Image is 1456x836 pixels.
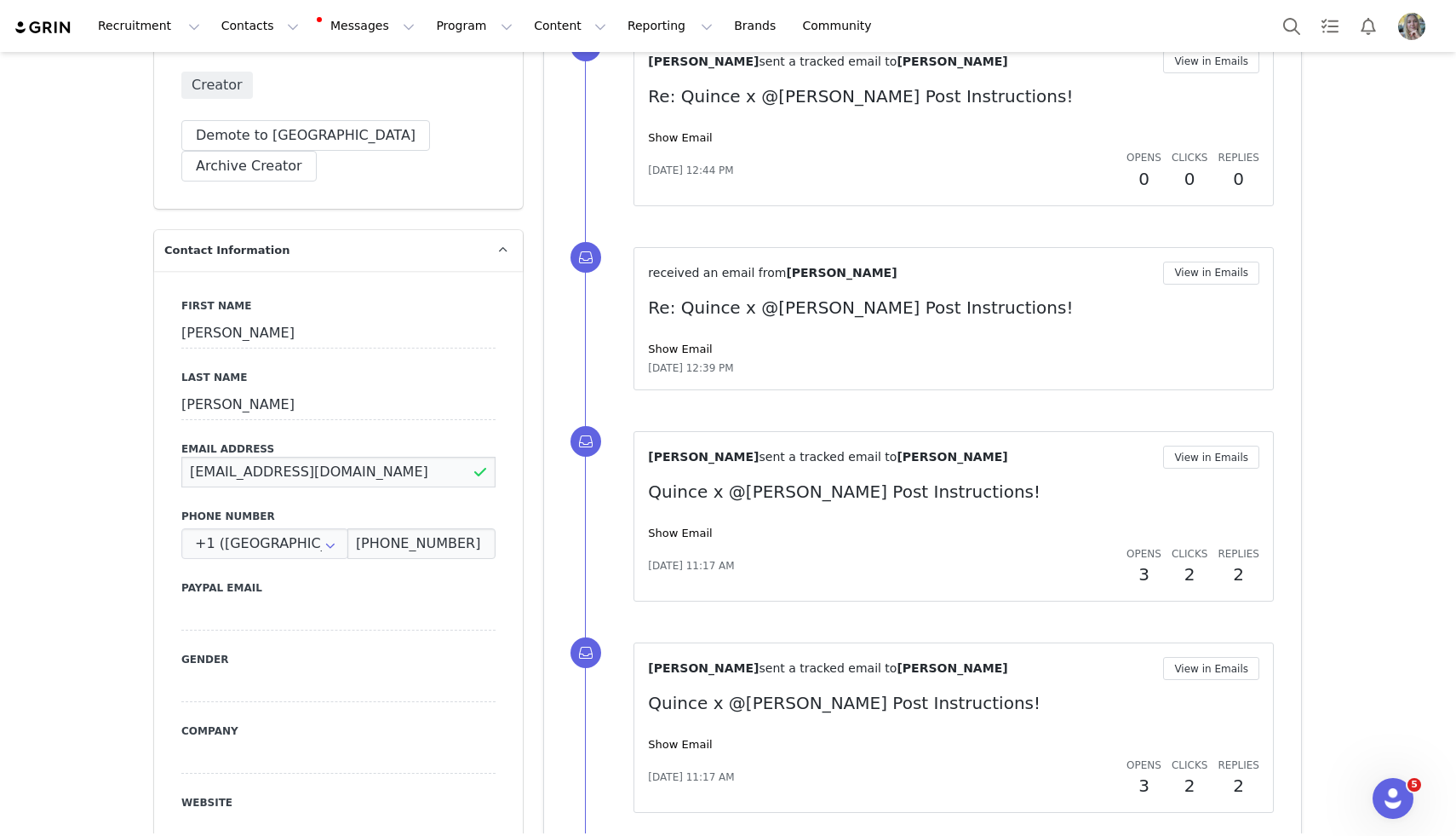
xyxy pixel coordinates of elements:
span: Replies [1218,548,1259,560]
span: Clicks [1172,152,1207,164]
a: Show Email [648,343,712,355]
label: Phone Number [181,509,496,524]
span: sent a tracked email to [759,661,897,675]
h2: 2 [1172,562,1207,587]
span: Replies [1218,152,1259,164]
span: sent a tracked email to [759,55,897,68]
h2: 2 [1218,773,1259,799]
span: [PERSON_NAME] [786,266,897,280]
label: Website [181,795,496,810]
img: 4c4d8390-f692-4448-aacb-a4bdb8ccc65e.jpg [1398,13,1425,40]
h2: 0 [1218,166,1259,192]
a: Tasks [1311,7,1349,45]
button: Notifications [1350,7,1387,45]
input: Email Address [181,457,496,487]
span: received an email from [648,266,786,280]
button: View in Emails [1163,50,1259,73]
span: Creator [181,72,253,99]
button: Contacts [211,7,309,45]
h2: 3 [1126,562,1161,587]
input: Country [181,528,348,559]
p: Re: Quince x @[PERSON_NAME] Post Instructions! [648,295,1259,320]
span: Contact Information [164,242,289,259]
label: Paypal Email [181,580,496,596]
label: Gender [181,652,496,667]
span: Replies [1218,759,1259,771]
button: Archive Creator [181,151,317,182]
p: Quince x @[PERSON_NAME] Post Instructions! [648,479,1259,504]
button: View in Emails [1163,262,1259,285]
button: Reporting [617,7,723,45]
span: [DATE] 12:44 PM [648,163,733,178]
label: First Name [181,298,496,314]
label: Last Name [181,370,496,385]
button: Content [524,7,616,45]
img: grin logo [14,20,73,36]
label: Company [181,724,496,739]
span: [DATE] 11:17 AM [648,558,734,574]
div: United States [181,528,348,559]
span: Clicks [1172,548,1207,560]
a: Community [793,7,890,45]
span: [PERSON_NAME] [648,661,759,675]
span: Opens [1126,152,1161,164]
span: Opens [1126,548,1161,560]
input: (XXX) XXX-XXXX [347,528,496,559]
span: [PERSON_NAME] [648,55,759,68]
a: Show Email [648,131,712,144]
button: Search [1273,7,1310,45]
button: Demote to [GEOGRAPHIC_DATA] [181,120,430,151]
a: Show Email [648,527,712,539]
span: sent a tracked email to [759,450,897,464]
a: Show Email [648,738,712,751]
iframe: Intercom live chat [1373,778,1413,819]
span: [DATE] 12:39 PM [648,360,733,376]
p: Quince x @[PERSON_NAME] Post Instructions! [648,690,1259,716]
label: Email Address [181,441,496,457]
span: [PERSON_NAME] [897,661,1007,675]
button: Recruitment [88,7,210,45]
span: 5 [1407,778,1421,792]
h2: 0 [1126,166,1161,192]
button: View in Emails [1163,657,1259,680]
span: [PERSON_NAME] [897,450,1007,464]
span: Clicks [1172,759,1207,771]
p: Re: Quince x @[PERSON_NAME] Post Instructions! [648,84,1259,109]
h2: 2 [1218,562,1259,587]
span: [PERSON_NAME] [648,450,759,464]
h2: 0 [1172,166,1207,192]
button: Messages [310,7,425,45]
button: View in Emails [1163,446,1259,469]
button: Program [426,7,523,45]
h2: 2 [1172,773,1207,799]
h2: 3 [1126,773,1161,799]
button: Profile [1388,13,1442,40]
body: Rich Text Area. Press ALT-0 for help. [14,14,699,32]
a: Brands [724,7,791,45]
span: [PERSON_NAME] [897,55,1007,68]
span: [DATE] 11:17 AM [648,770,734,785]
span: Opens [1126,759,1161,771]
